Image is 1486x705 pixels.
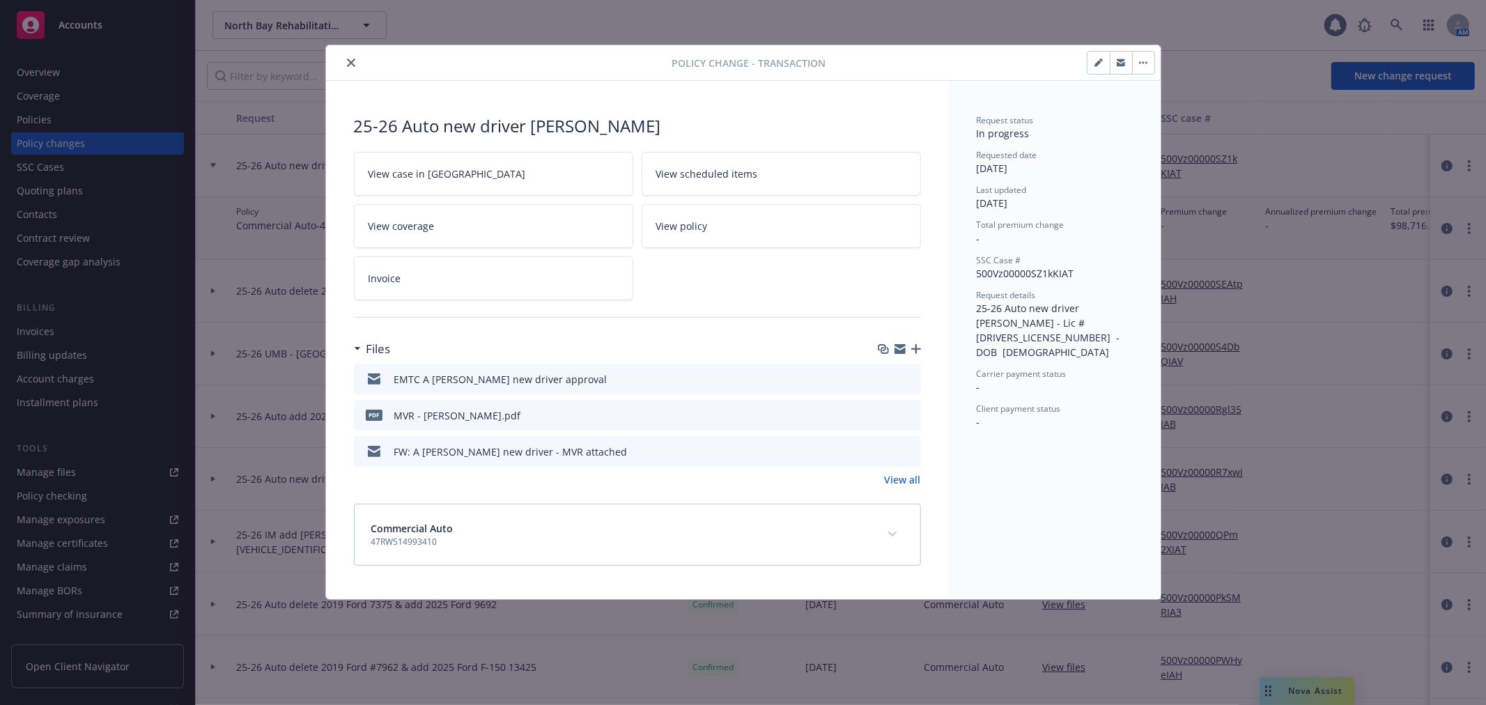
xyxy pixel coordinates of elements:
[354,114,921,138] div: 25-26 Auto new driver [PERSON_NAME]
[642,204,921,248] a: View policy
[881,372,892,387] button: download file
[394,408,521,423] div: MVR - [PERSON_NAME].pdf
[642,152,921,196] a: View scheduled items
[881,408,892,423] button: download file
[369,271,401,286] span: Invoice
[369,166,526,181] span: View case in [GEOGRAPHIC_DATA]
[354,204,633,248] a: View coverage
[656,219,708,233] span: View policy
[977,254,1021,266] span: SSC Case #
[371,521,454,536] span: Commercial Auto
[903,444,915,459] button: preview file
[672,56,826,70] span: Policy change - Transaction
[977,149,1037,161] span: Requested date
[354,340,391,358] div: Files
[977,232,980,245] span: -
[354,152,633,196] a: View case in [GEOGRAPHIC_DATA]
[366,340,391,358] h3: Files
[394,372,607,387] div: EMTC A [PERSON_NAME] new driver approval
[903,372,915,387] button: preview file
[355,504,920,565] div: Commercial Auto47RWS14993410expand content
[977,289,1036,301] span: Request details
[977,380,980,394] span: -
[656,166,758,181] span: View scheduled items
[977,219,1065,231] span: Total premium change
[977,267,1074,280] span: 500Vz00000SZ1kKIAT
[977,184,1027,196] span: Last updated
[977,196,1008,210] span: [DATE]
[343,54,359,71] button: close
[369,219,435,233] span: View coverage
[977,368,1067,380] span: Carrier payment status
[394,444,628,459] div: FW: A [PERSON_NAME] new driver - MVR attached
[881,444,892,459] button: download file
[977,302,1120,359] span: 25-26 Auto new driver [PERSON_NAME] - Lic # [DRIVERS_LICENSE_NUMBER] -DOB [DEMOGRAPHIC_DATA]
[366,410,382,420] span: pdf
[977,162,1008,175] span: [DATE]
[977,415,980,428] span: -
[885,472,921,487] a: View all
[354,256,633,300] a: Invoice
[977,114,1034,126] span: Request status
[881,523,904,545] button: expand content
[977,127,1030,140] span: In progress
[903,408,915,423] button: preview file
[977,403,1061,415] span: Client payment status
[371,536,454,548] span: 47RWS14993410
